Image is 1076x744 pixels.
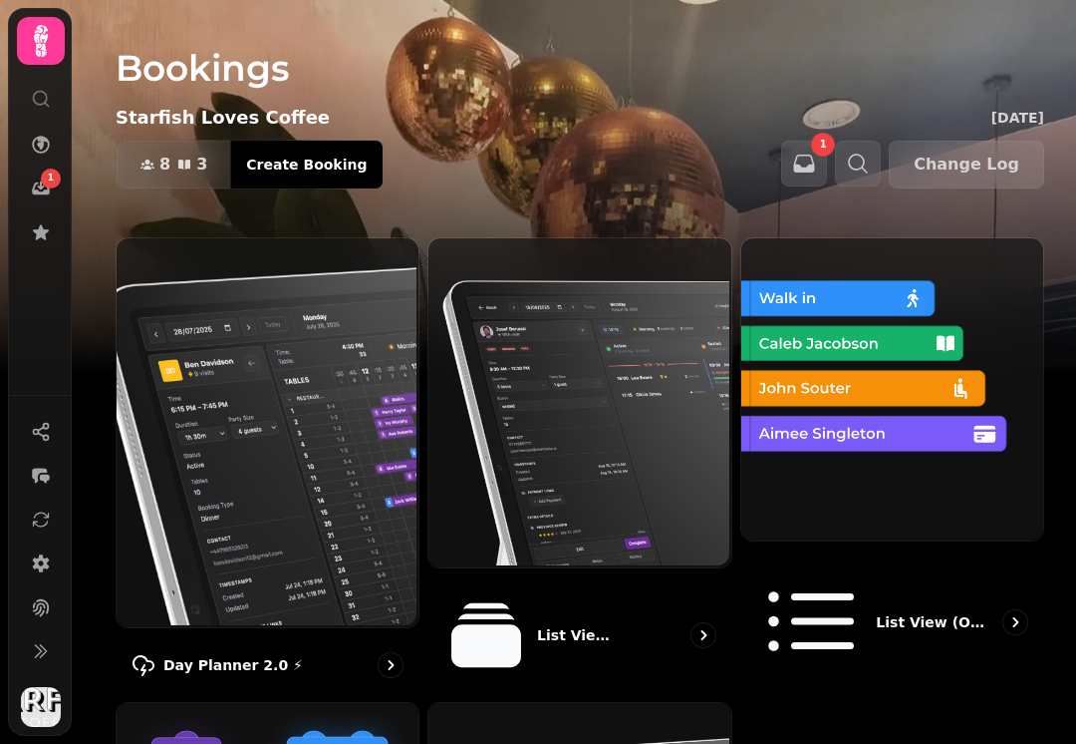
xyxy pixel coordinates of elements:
[889,141,1044,188] button: Change Log
[117,141,231,188] button: 83
[1005,612,1025,632] svg: go to
[739,236,1041,539] img: List view (Old - going soon)
[537,625,619,645] p: List View 2.0 ⚡ (New)
[21,687,61,727] img: User avatar
[693,625,713,645] svg: go to
[991,108,1044,128] p: [DATE]
[21,169,61,208] a: 1
[427,237,731,694] a: List View 2.0 ⚡ (New)List View 2.0 ⚡ (New)
[48,172,54,186] span: 1
[230,141,383,188] button: Create Booking
[426,236,728,565] img: List View 2.0 ⚡ (New)
[17,687,65,727] button: User avatar
[820,140,827,150] span: 1
[116,104,330,132] p: Starfish Loves Coffee
[196,157,207,173] span: 3
[740,237,1044,694] a: List view (Old - going soon)List view (Old - going soon)
[163,655,303,675] p: Day Planner 2.0 ⚡
[159,157,170,173] span: 8
[115,236,416,625] img: Day Planner 2.0 ⚡
[246,158,367,172] span: Create Booking
[381,655,401,675] svg: go to
[876,612,984,632] p: List view (Old - going soon)
[914,157,1019,173] span: Change Log
[116,237,419,694] a: Day Planner 2.0 ⚡Day Planner 2.0 ⚡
